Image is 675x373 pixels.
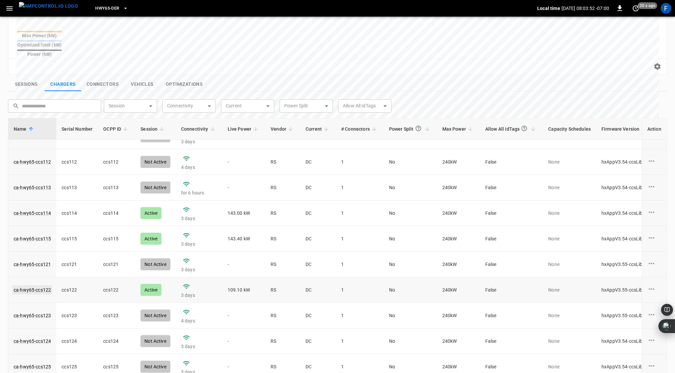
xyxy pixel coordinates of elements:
[140,284,161,296] div: Active
[389,122,432,135] span: Power Split
[93,2,130,15] button: HWY65-DER
[596,226,658,252] td: hxAppV3.54-ccsLibV3.4
[140,335,170,347] div: Not Active
[300,226,336,252] td: DC
[140,125,166,133] span: Session
[480,328,543,354] td: False
[480,226,543,252] td: False
[548,261,591,268] p: None
[14,125,35,133] span: Name
[630,3,641,14] button: set refresh interval
[562,5,609,12] p: [DATE] 08:03:52 -07:00
[140,310,170,321] div: Not Active
[81,77,124,91] button: show latest connectors
[442,125,475,133] span: Max Power
[537,5,560,12] p: Local time
[661,3,671,14] div: profile-icon
[98,328,135,354] td: ccs124
[548,363,591,370] p: None
[647,183,661,192] div: charge point options
[265,303,300,328] td: RS
[437,252,480,277] td: 240 kW
[265,252,300,277] td: RS
[647,362,661,372] div: charge point options
[336,252,384,277] td: 1
[14,235,51,242] a: ca-hwy65-ccs115
[548,312,591,319] p: None
[384,226,437,252] td: No
[300,252,336,277] td: DC
[181,125,217,133] span: Connectivity
[14,312,51,319] a: ca-hwy65-ccs123
[638,2,657,9] span: 20 s ago
[336,303,384,328] td: 1
[98,252,135,277] td: ccs121
[98,303,135,328] td: ccs123
[336,328,384,354] td: 1
[56,328,98,354] td: ccs124
[14,363,51,370] a: ca-hwy65-ccs125
[300,277,336,303] td: DC
[548,235,591,242] p: None
[647,336,661,346] div: charge point options
[647,259,661,269] div: charge point options
[480,252,543,277] td: False
[265,277,300,303] td: RS
[596,303,658,328] td: hxAppV3.55-ccsLibV3.4
[14,184,51,191] a: ca-hwy65-ccs113
[222,277,266,303] td: 109.10 kW
[19,2,78,10] img: ampcontrol.io logo
[300,328,336,354] td: DC
[543,118,596,140] th: Capacity Schedules
[300,303,336,328] td: DC
[306,125,331,133] span: Current
[56,252,98,277] td: ccs121
[222,303,266,328] td: -
[596,252,658,277] td: hxAppV3.55-ccsLibV3.4
[14,159,51,165] a: ca-hwy65-ccs112
[98,277,135,303] td: ccs122
[384,252,437,277] td: No
[647,208,661,218] div: charge point options
[181,317,217,324] p: 4 days
[437,328,480,354] td: 240 kW
[181,343,217,350] p: 3 days
[271,125,295,133] span: Vendor
[14,261,51,268] a: ca-hwy65-ccs121
[45,77,81,91] button: show latest charge points
[601,125,648,133] span: Firmware Version
[384,277,437,303] td: No
[485,122,538,135] span: Allow All IdTags
[8,77,45,91] button: show latest sessions
[480,303,543,328] td: False
[181,241,217,247] p: 3 days
[647,234,661,244] div: charge point options
[596,328,658,354] td: hxAppV3.54-ccsLibV3.4
[222,252,266,277] td: -
[437,277,480,303] td: 240 kW
[56,226,98,252] td: ccs115
[647,311,661,320] div: charge point options
[14,338,51,344] a: ca-hwy65-ccs124
[56,303,98,328] td: ccs123
[437,226,480,252] td: 240 kW
[265,328,300,354] td: RS
[596,277,658,303] td: hxAppV3.55-ccsLibV3.4
[12,285,52,295] a: ca-hwy65-ccs122
[181,266,217,273] p: 3 days
[160,77,208,91] button: show latest optimizations
[480,277,543,303] td: False
[56,118,98,140] th: Serial Number
[228,125,260,133] span: Live Power
[437,303,480,328] td: 240 kW
[140,258,170,270] div: Not Active
[124,77,160,91] button: show latest vehicles
[181,292,217,299] p: 3 days
[140,233,161,245] div: Active
[341,125,378,133] span: # Connectors
[56,277,98,303] td: ccs122
[98,226,135,252] td: ccs115
[222,328,266,354] td: -
[140,361,170,373] div: Not Active
[384,303,437,328] td: No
